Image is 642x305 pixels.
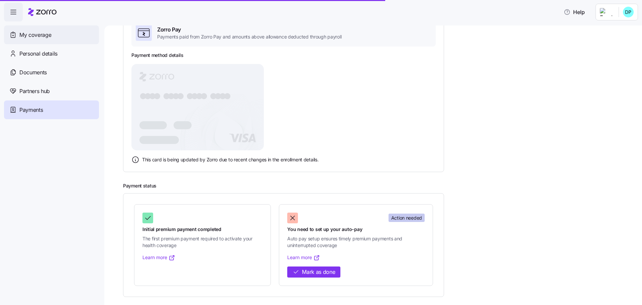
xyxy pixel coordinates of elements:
[287,235,425,249] span: Auto pay setup ensures timely premium payments and uninterrupted coverage
[19,68,47,77] span: Documents
[623,7,634,17] img: c233a48f1e9e7ec418bb2977e7d72fb0
[157,25,341,34] span: Zorro Pay
[139,91,147,101] tspan: ●
[4,63,99,82] a: Documents
[142,235,262,249] span: The first premium payment required to activate your health coverage
[4,44,99,63] a: Personal details
[287,226,425,233] span: You need to set up your auto-pay
[214,91,222,101] tspan: ●
[142,226,262,233] span: Initial premium payment completed
[391,215,422,221] span: Action needed
[186,91,194,101] tspan: ●
[123,183,633,189] h2: Payment status
[19,106,43,114] span: Payments
[153,91,161,101] tspan: ●
[600,8,613,16] img: Employer logo
[210,91,217,101] tspan: ●
[287,266,340,278] button: Mark as done
[224,91,231,101] tspan: ●
[564,8,585,16] span: Help
[177,91,185,101] tspan: ●
[191,91,199,101] tspan: ●
[4,82,99,100] a: Partners hub
[219,91,227,101] tspan: ●
[302,268,335,276] span: Mark as done
[163,91,171,101] tspan: ●
[200,91,208,101] tspan: ●
[149,91,156,101] tspan: ●
[168,91,175,101] tspan: ●
[4,25,99,44] a: My coverage
[142,156,318,163] span: This card is being updated by Zorro due to recent changes in the enrollment details.
[142,254,175,261] a: Learn more
[558,5,590,19] button: Help
[287,254,320,261] a: Learn more
[19,50,58,58] span: Personal details
[172,91,180,101] tspan: ●
[157,33,341,40] span: Payments paid from Zorro Pay and amounts above allowance deducted through payroll
[19,87,50,95] span: Partners hub
[19,31,51,39] span: My coverage
[131,52,184,59] h3: Payment method details
[144,91,152,101] tspan: ●
[196,91,203,101] tspan: ●
[4,100,99,119] a: Payments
